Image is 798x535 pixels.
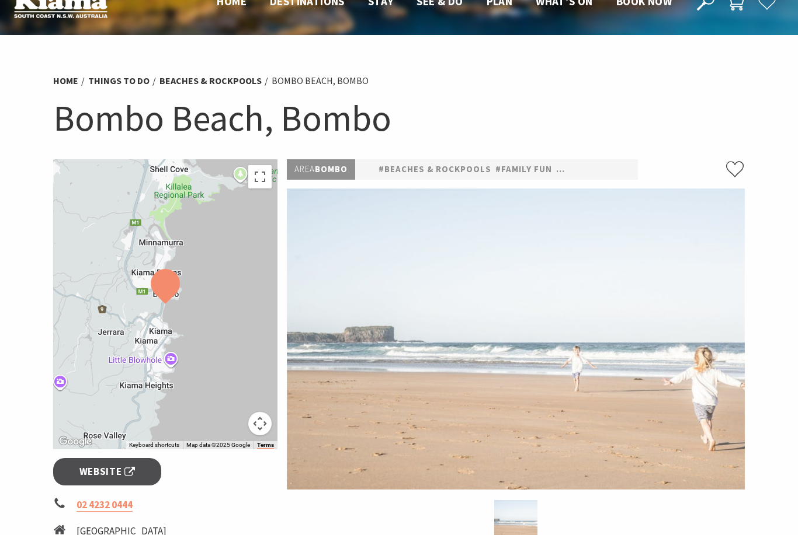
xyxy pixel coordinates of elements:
[129,441,179,449] button: Keyboard shortcuts
[88,75,150,87] a: Things To Do
[79,464,136,480] span: Website
[556,162,670,177] a: #Natural Attractions
[272,74,369,89] li: Bombo Beach, Bombo
[77,498,133,512] a: 02 4232 0444
[294,163,315,174] span: Area
[186,442,250,448] span: Map data ©2025 Google
[56,434,95,449] a: Click to see this area on Google Maps
[53,75,78,87] a: Home
[379,162,491,177] a: #Beaches & Rockpools
[257,442,274,449] a: Terms (opens in new tab)
[159,75,262,87] a: Beaches & Rockpools
[53,95,745,142] h1: Bombo Beach, Bombo
[287,188,745,489] img: Bombo Beach
[53,458,161,485] a: Website
[495,162,552,177] a: #Family Fun
[56,434,95,449] img: Google
[248,412,272,435] button: Map camera controls
[248,165,272,188] button: Toggle fullscreen view
[287,159,355,180] p: Bombo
